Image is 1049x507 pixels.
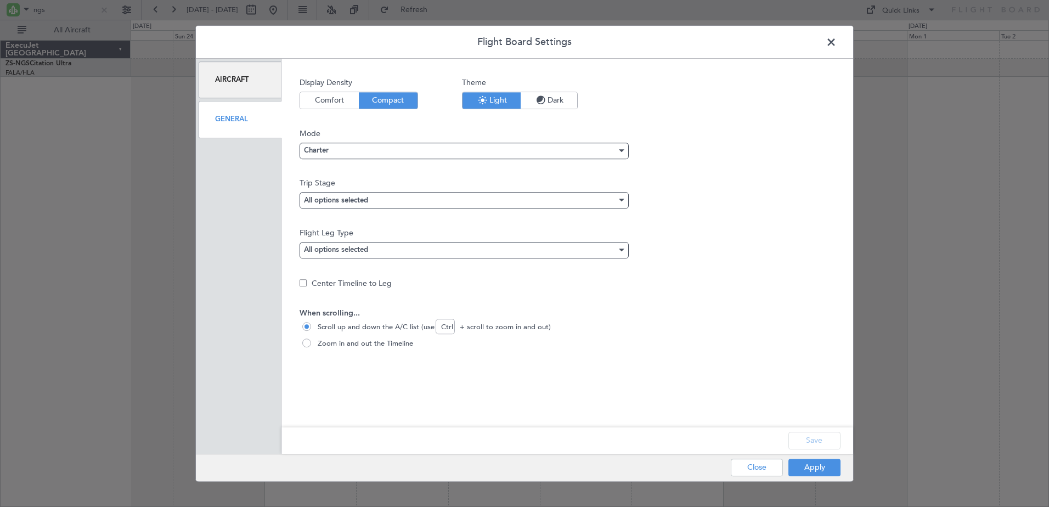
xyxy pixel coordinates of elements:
[300,177,835,189] span: Trip Stage
[313,339,413,350] span: Zoom in and out the Timeline
[304,247,368,254] mat-select-trigger: All options selected
[196,26,853,59] header: Flight Board Settings
[199,101,281,138] div: General
[312,278,392,289] label: Center Timeline to Leg
[462,77,578,88] span: Theme
[300,77,418,88] span: Display Density
[199,61,281,98] div: Aircraft
[300,92,359,109] button: Comfort
[300,308,835,319] span: When scrolling...
[731,459,783,476] button: Close
[521,92,577,109] button: Dark
[313,322,551,333] span: Scroll up and down the A/C list (use Ctrl + scroll to zoom in and out)
[300,128,835,139] span: Mode
[304,197,368,204] mat-select-trigger: All options selected
[304,148,329,155] span: Charter
[788,459,841,476] button: Apply
[359,92,418,109] button: Compact
[300,227,835,239] span: Flight Leg Type
[463,92,521,109] button: Light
